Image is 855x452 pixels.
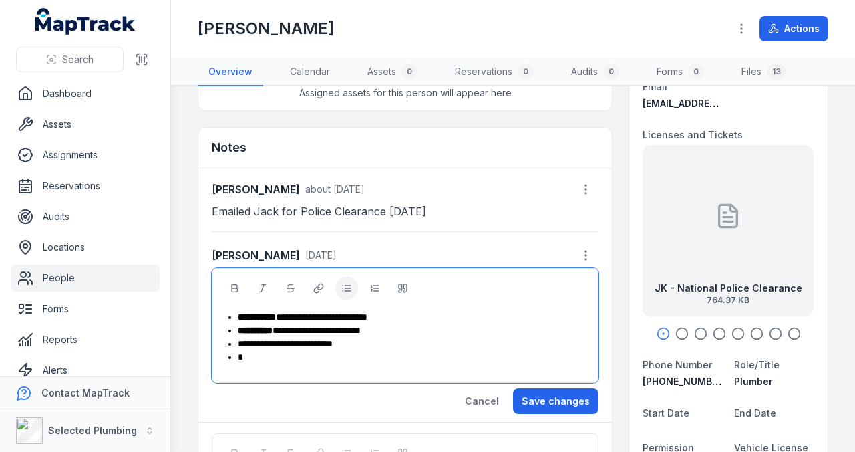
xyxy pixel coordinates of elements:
strong: Contact MapTrack [41,387,130,399]
button: Save changes [513,388,598,414]
button: Cancel [456,388,508,414]
a: Files13 [731,58,797,86]
span: Plumber [734,376,773,387]
span: [DATE] [305,249,337,261]
h1: [PERSON_NAME] [198,18,334,39]
time: 8/20/2025, 2:21:42 PM [305,249,337,261]
time: 7/14/2025, 8:55:37 AM [305,183,365,195]
span: Licenses and Tickets [643,129,743,140]
button: Ordered List [363,277,386,300]
span: Start Date [643,407,689,419]
span: [EMAIL_ADDRESS][DOMAIN_NAME] [643,98,804,109]
a: Calendar [279,58,341,86]
button: Search [16,47,124,72]
span: Search [62,53,94,66]
strong: [PERSON_NAME] [212,247,300,263]
a: Forms0 [646,58,715,86]
span: Email [643,81,667,92]
a: Reports [11,326,160,353]
button: Strikethrough [279,277,302,300]
button: Blockquote [391,277,414,300]
p: Emailed Jack for Police Clearance [DATE] [212,202,598,221]
a: Audits [11,203,160,230]
div: 13 [767,64,786,80]
span: End Date [734,407,776,419]
span: Role/Title [734,359,780,370]
a: People [11,265,160,292]
button: Actions [759,16,828,41]
strong: Selected Plumbing [48,425,137,436]
a: Locations [11,234,160,261]
a: Overview [198,58,263,86]
div: 0 [603,64,619,80]
a: Forms [11,296,160,322]
a: MapTrack [35,8,136,35]
h3: Notes [212,138,246,157]
div: 0 [688,64,704,80]
a: Alerts [11,357,160,384]
span: Assigned assets for this person will appear here [299,86,512,100]
a: Assets0 [357,58,428,86]
span: 764.37 KB [655,295,802,306]
a: Assignments [11,142,160,168]
button: Bold [223,277,246,300]
strong: JK - National Police Clearance [655,281,802,295]
div: 0 [401,64,417,80]
a: Dashboard [11,80,160,107]
a: Reservations0 [444,58,544,86]
strong: [PERSON_NAME] [212,181,300,197]
button: Link [307,277,330,300]
a: Audits0 [560,58,630,86]
span: about [DATE] [305,183,365,195]
a: Assets [11,111,160,138]
a: Reservations [11,173,160,199]
button: Italic [251,277,274,300]
div: 0 [518,64,534,80]
span: [PHONE_NUMBER] [643,376,727,387]
span: Phone Number [643,359,712,370]
button: Bulleted List [335,277,358,300]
